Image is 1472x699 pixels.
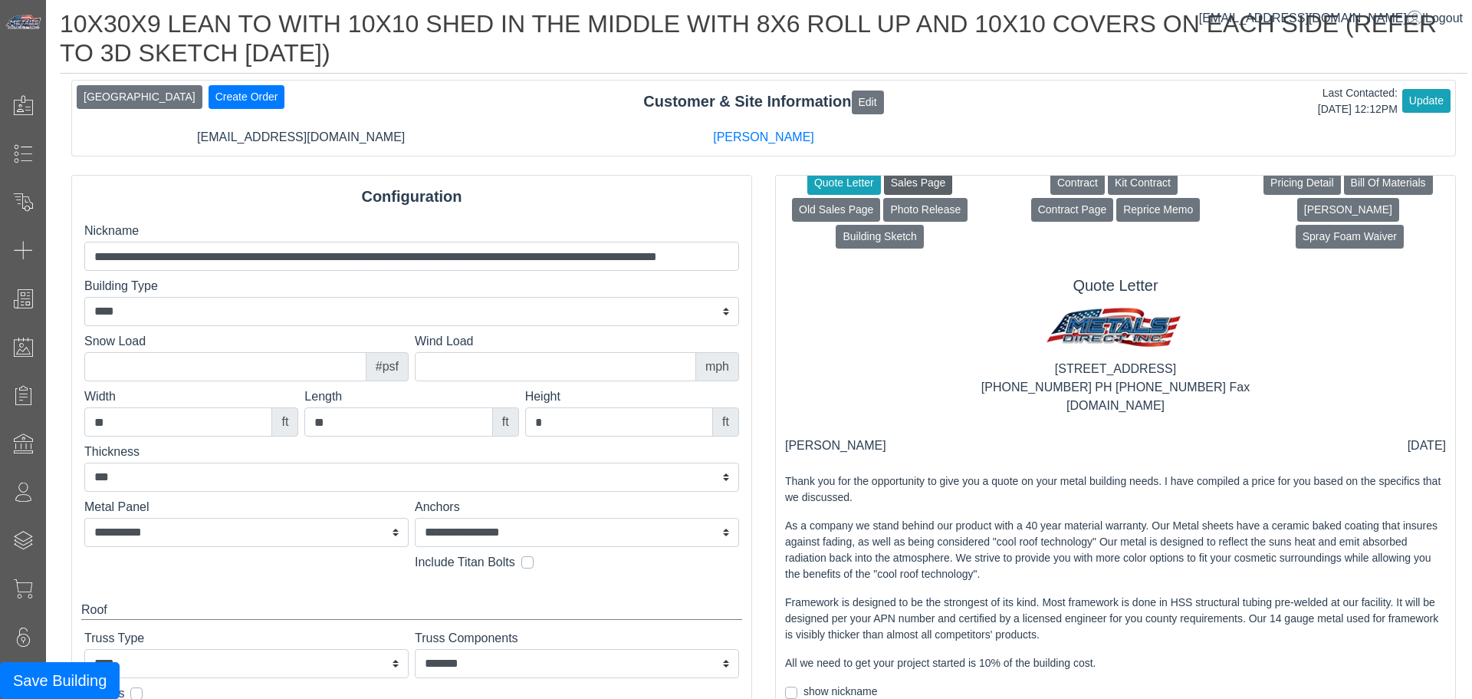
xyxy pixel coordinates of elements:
[713,130,814,143] a: [PERSON_NAME]
[60,9,1467,74] h1: 10X30X9 LEAN TO WITH 10X10 SHED IN THE MIDDLE WITH 8X6 ROLL UP AND 10X10 COVERS ON EACH SIDE (REF...
[5,14,43,31] img: Metals Direct Inc Logo
[1297,198,1399,222] button: [PERSON_NAME]
[1263,171,1340,195] button: Pricing Detail
[84,498,409,516] label: Metal Panel
[1344,171,1433,195] button: Bill Of Materials
[695,352,739,381] div: mph
[883,198,968,222] button: Photo Release
[852,91,884,114] button: Edit
[72,90,1455,114] div: Customer & Site Information
[84,443,739,461] label: Thickness
[81,601,742,620] div: Roof
[792,198,880,222] button: Old Sales Page
[72,185,751,208] div: Configuration
[525,387,739,406] label: Height
[1040,301,1191,360] img: MD logo
[785,437,886,455] div: [PERSON_NAME]
[1296,225,1404,249] button: Spray Foam Waiver
[785,655,1446,671] p: All we need to get your project started is 10% of the building cost.
[1408,437,1446,455] div: [DATE]
[1318,85,1398,117] div: Last Contacted: [DATE] 12:12PM
[492,407,519,437] div: ft
[836,225,924,249] button: Building Sketch
[785,360,1446,415] div: [STREET_ADDRESS] [PHONE_NUMBER] PH [PHONE_NUMBER] Fax [DOMAIN_NAME]
[84,629,409,648] label: Truss Type
[1108,171,1178,195] button: Kit Contract
[84,277,739,295] label: Building Type
[1050,171,1105,195] button: Contract
[415,629,739,648] label: Truss Components
[84,332,409,351] label: Snow Load
[785,518,1446,582] p: As a company we stand behind our product with a 40 year material warranty. Our Metal sheets have ...
[1199,9,1463,28] div: |
[1199,12,1422,25] a: [EMAIL_ADDRESS][DOMAIN_NAME]
[366,352,409,381] div: #psf
[415,332,739,351] label: Wind Load
[785,595,1446,643] p: Framework is designed to be the strongest of its kind. Most framework is done in HSS structural t...
[712,407,739,437] div: ft
[1425,12,1463,25] span: Logout
[415,498,739,516] label: Anchors
[84,222,739,240] label: Nickname
[1031,198,1114,222] button: Contract Page
[415,553,515,572] label: Include Titan Bolts
[785,276,1446,295] h5: Quote Letter
[807,171,881,195] button: Quote Letter
[84,387,298,406] label: Width
[271,407,298,437] div: ft
[884,171,953,195] button: Sales Page
[1116,198,1200,222] button: Reprice Memo
[70,128,532,147] div: [EMAIL_ADDRESS][DOMAIN_NAME]
[1402,89,1451,113] button: Update
[304,387,518,406] label: Length
[785,473,1446,506] p: Thank you for the opportunity to give you a quote on your metal building needs. I have compiled a...
[209,85,285,109] button: Create Order
[77,85,202,109] button: [GEOGRAPHIC_DATA]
